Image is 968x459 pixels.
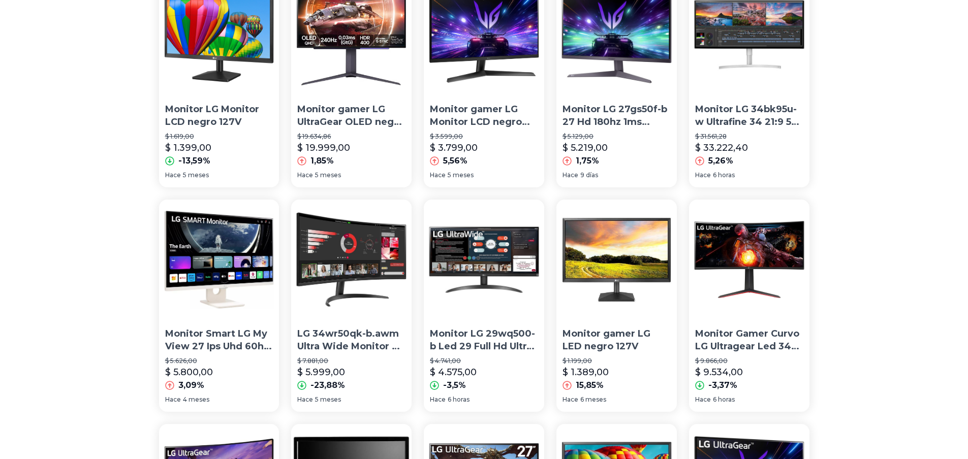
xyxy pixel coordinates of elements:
a: Monitor LG 29wq500-b Led 29 Full Hd Ultra Wide FreesyncMonitor LG 29wq500-b Led 29 Full Hd Ultra ... [424,200,544,412]
img: Monitor gamer LG LED negro 127V [556,200,677,320]
p: 1,85% [310,155,334,167]
p: $ 4.575,00 [430,365,477,379]
a: LG 34wr50qk-b.awm Ultra Wide Monitor 34 Hdr 10LG 34wr50qk-b.awm Ultra Wide Monitor 34 Hdr 10$ 7.8... [291,200,412,412]
span: 5 meses [183,171,209,179]
p: $ 1.399,00 [165,141,211,155]
p: $ 19.999,00 [297,141,350,155]
img: Monitor LG 29wq500-b Led 29 Full Hd Ultra Wide Freesync [424,200,544,320]
span: 5 meses [448,171,474,179]
p: $ 31.561,28 [695,133,803,141]
p: Monitor gamer LG LED negro 127V [563,327,671,353]
p: Monitor Smart LG My View 27 Ips Uhd 60hz [PERSON_NAME] 27sr73u [165,327,273,353]
span: 6 meses [580,396,606,404]
span: Hace [297,171,313,179]
p: -23,88% [310,379,345,391]
a: Monitor gamer LG LED negro 127VMonitor gamer LG LED negro 127V$ 1.199,00$ 1.389,0015,85%Hace6 meses [556,200,677,412]
p: $ 7.881,00 [297,357,405,365]
img: Monitor Gamer Curvo LG Ultragear Led 34 Quad Hd Ultra Wide [689,200,809,320]
span: Hace [695,396,711,404]
p: -3,5% [443,379,466,391]
p: $ 1.619,00 [165,133,273,141]
span: 5 meses [315,171,341,179]
p: $ 4.741,00 [430,357,538,365]
p: $ 19.634,86 [297,133,405,141]
p: Monitor LG 34bk95u-w Ultrafine 34 21:9 5k 2k (5120 X 2160) [695,103,803,128]
span: 6 horas [713,396,735,404]
span: Hace [430,171,446,179]
a: Monitor Smart LG My View 27 Ips Uhd 60hz Blanco 27sr73uMonitor Smart LG My View 27 Ips Uhd 60hz [... [159,200,279,412]
p: $ 9.534,00 [695,365,743,379]
span: 4 meses [183,396,209,404]
a: Monitor Gamer Curvo LG Ultragear Led 34 Quad Hd Ultra WideMonitor Gamer Curvo LG Ultragear Led 34... [689,200,809,412]
img: LG 34wr50qk-b.awm Ultra Wide Monitor 34 Hdr 10 [291,200,412,320]
p: $ 5.999,00 [297,365,345,379]
p: $ 3.799,00 [430,141,478,155]
p: $ 1.389,00 [563,365,609,379]
p: $ 5.626,00 [165,357,273,365]
span: 6 horas [713,171,735,179]
p: 5,56% [443,155,467,167]
span: Hace [563,396,578,404]
span: Hace [165,171,181,179]
p: 1,75% [576,155,599,167]
span: Hace [430,396,446,404]
p: Monitor LG 27gs50f-b 27 Hd 180hz 1ms Freesync Negro [563,103,671,128]
p: LG 34wr50qk-b.awm Ultra Wide Monitor 34 Hdr 10 [297,327,405,353]
p: $ 3.599,00 [430,133,538,141]
span: 9 días [580,171,598,179]
p: $ 5.129,00 [563,133,671,141]
span: 5 meses [315,396,341,404]
p: 3,09% [178,379,204,391]
p: Monitor gamer LG UltraGear OLED negro 127V [297,103,405,128]
span: Hace [165,396,181,404]
span: Hace [695,171,711,179]
p: Monitor gamer LG Monitor LCD negro 127V [430,103,538,128]
p: Monitor LG Monitor LCD negro 127V [165,103,273,128]
img: Monitor Smart LG My View 27 Ips Uhd 60hz Blanco 27sr73u [159,200,279,320]
p: -13,59% [178,155,210,167]
span: 6 horas [448,396,470,404]
p: $ 33.222,40 [695,141,748,155]
p: Monitor LG 29wq500-b Led 29 Full Hd Ultra Wide Freesync [430,327,538,353]
p: $ 5.800,00 [165,365,213,379]
p: Monitor Gamer Curvo LG Ultragear Led 34 Quad Hd Ultra Wide [695,327,803,353]
p: 15,85% [576,379,604,391]
p: 5,26% [708,155,733,167]
p: $ 9.866,00 [695,357,803,365]
span: Hace [297,396,313,404]
p: $ 5.219,00 [563,141,608,155]
p: -3,37% [708,379,737,391]
p: $ 1.199,00 [563,357,671,365]
span: Hace [563,171,578,179]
